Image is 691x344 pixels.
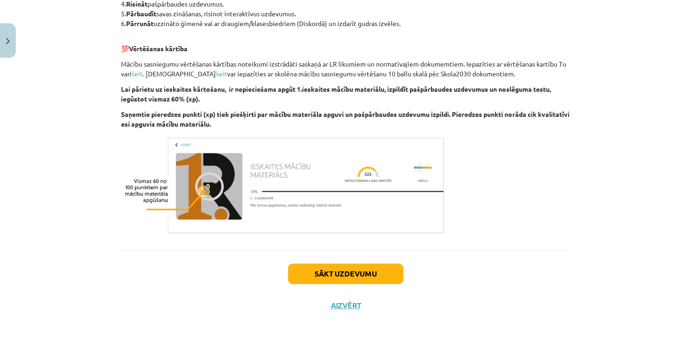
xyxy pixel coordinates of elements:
[129,44,188,53] b: Vērtēšanas kārtība
[121,34,570,54] p: 💯
[216,69,227,78] a: šeit
[288,263,403,284] button: Sākt uzdevumu
[121,59,570,79] p: Mācību sasniegumu vērtēšanas kārtības noteikumi izstrādāti saskaņā ar LR likumiem un normatīvajie...
[121,85,551,103] b: Lai pārietu uz ieskaites kārtošanu, ir nepieciešams apgūt 1.ieskaites mācību materiālu, izpildīt ...
[328,301,363,310] button: Aizvērt
[121,110,570,128] b: Saņemtie pieredzes punkti (xp) tiek piešķirti par mācību materiāla apguvi un pašpārbaudes uzdevum...
[6,38,10,44] img: icon-close-lesson-0947bae3869378f0d4975bcd49f059093ad1ed9edebbc8119c70593378902aed.svg
[126,9,156,18] b: Pārbaudīt
[126,19,154,27] b: Pārrunāt
[132,69,143,78] a: šeit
